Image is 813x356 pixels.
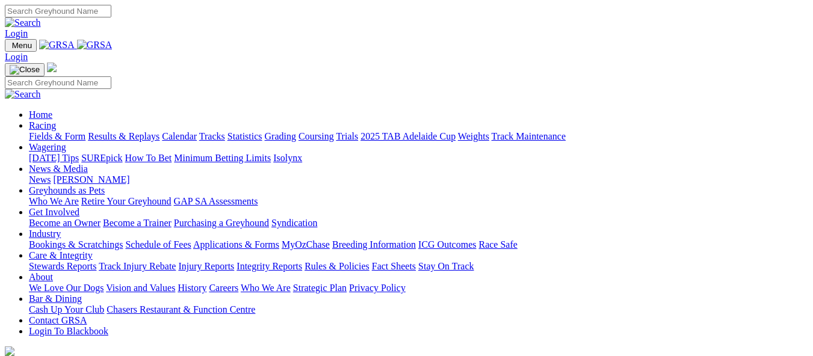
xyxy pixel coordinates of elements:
[29,229,61,239] a: Industry
[29,142,66,152] a: Wagering
[5,5,111,17] input: Search
[29,174,51,185] a: News
[29,239,123,250] a: Bookings & Scratchings
[29,185,105,195] a: Greyhounds as Pets
[178,283,206,293] a: History
[5,52,28,62] a: Login
[29,153,808,164] div: Wagering
[478,239,517,250] a: Race Safe
[125,153,172,163] a: How To Bet
[29,218,808,229] div: Get Involved
[29,250,93,260] a: Care & Integrity
[107,304,255,315] a: Chasers Restaurant & Function Centre
[458,131,489,141] a: Weights
[29,120,56,130] a: Racing
[282,239,330,250] a: MyOzChase
[349,283,406,293] a: Privacy Policy
[29,207,79,217] a: Get Involved
[372,261,416,271] a: Fact Sheets
[304,261,369,271] a: Rules & Policies
[236,261,302,271] a: Integrity Reports
[271,218,317,228] a: Syndication
[178,261,234,271] a: Injury Reports
[5,39,37,52] button: Toggle navigation
[29,239,808,250] div: Industry
[5,63,45,76] button: Toggle navigation
[29,272,53,282] a: About
[174,196,258,206] a: GAP SA Assessments
[29,218,100,228] a: Become an Owner
[332,239,416,250] a: Breeding Information
[29,304,808,315] div: Bar & Dining
[29,304,104,315] a: Cash Up Your Club
[29,283,808,293] div: About
[298,131,334,141] a: Coursing
[29,131,808,142] div: Racing
[5,89,41,100] img: Search
[47,63,57,72] img: logo-grsa-white.png
[418,261,474,271] a: Stay On Track
[5,346,14,356] img: logo-grsa-white.png
[12,41,32,50] span: Menu
[29,164,88,174] a: News & Media
[29,261,96,271] a: Stewards Reports
[293,283,347,293] a: Strategic Plan
[29,293,82,304] a: Bar & Dining
[5,17,41,28] img: Search
[29,283,104,293] a: We Love Our Dogs
[265,131,296,141] a: Grading
[81,196,172,206] a: Retire Your Greyhound
[103,218,172,228] a: Become a Trainer
[174,153,271,163] a: Minimum Betting Limits
[418,239,476,250] a: ICG Outcomes
[10,65,40,75] img: Close
[199,131,225,141] a: Tracks
[29,315,87,325] a: Contact GRSA
[81,153,122,163] a: SUREpick
[241,283,291,293] a: Who We Are
[99,261,176,271] a: Track Injury Rebate
[227,131,262,141] a: Statistics
[29,261,808,272] div: Care & Integrity
[29,196,808,207] div: Greyhounds as Pets
[336,131,358,141] a: Trials
[53,174,129,185] a: [PERSON_NAME]
[29,174,808,185] div: News & Media
[29,131,85,141] a: Fields & Form
[162,131,197,141] a: Calendar
[273,153,302,163] a: Isolynx
[88,131,159,141] a: Results & Replays
[360,131,456,141] a: 2025 TAB Adelaide Cup
[5,28,28,38] a: Login
[106,283,175,293] a: Vision and Values
[39,40,75,51] img: GRSA
[209,283,238,293] a: Careers
[174,218,269,228] a: Purchasing a Greyhound
[29,326,108,336] a: Login To Blackbook
[492,131,566,141] a: Track Maintenance
[29,153,79,163] a: [DATE] Tips
[193,239,279,250] a: Applications & Forms
[29,109,52,120] a: Home
[5,76,111,89] input: Search
[125,239,191,250] a: Schedule of Fees
[29,196,79,206] a: Who We Are
[77,40,113,51] img: GRSA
